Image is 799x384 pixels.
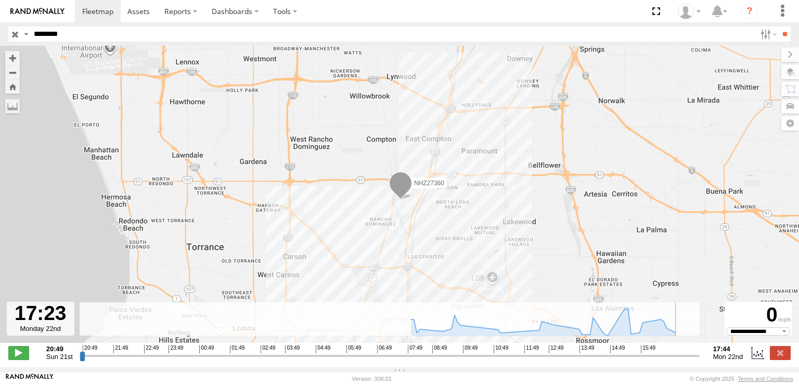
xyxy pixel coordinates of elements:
span: 09:49 [463,345,478,353]
span: 20:49 [83,345,97,353]
span: 05:49 [346,345,361,353]
a: Terms and Conditions [738,376,793,382]
i: ? [741,3,758,20]
label: Play/Stop [8,346,29,360]
span: 12:49 [549,345,563,353]
strong: 17:44 [713,345,743,353]
label: Search Query [22,27,30,42]
span: 22:49 [144,345,159,353]
img: rand-logo.svg [10,8,65,15]
span: 15:49 [641,345,655,353]
span: NHZ27360 [414,180,444,187]
div: Version: 308.01 [352,376,392,382]
div: Zulema McIntosch [674,4,704,19]
span: 10:49 [494,345,508,353]
label: Close [770,346,791,360]
a: Visit our Website [6,374,54,384]
div: © Copyright 2025 - [690,376,793,382]
button: Zoom Home [5,80,20,94]
span: 14:49 [610,345,625,353]
label: Search Filter Options [756,27,779,42]
label: Measure [5,99,20,113]
label: Map Settings [781,116,799,131]
span: 00:49 [199,345,214,353]
span: 08:49 [432,345,447,353]
span: Sun 21st Sep 2025 [46,353,73,361]
button: Zoom out [5,65,20,80]
span: 04:49 [316,345,330,353]
span: 23:49 [169,345,183,353]
span: 07:49 [408,345,422,353]
strong: 20:49 [46,345,73,353]
span: 06:49 [377,345,392,353]
span: 13:49 [579,345,594,353]
div: 0 [726,303,791,327]
span: 02:49 [261,345,275,353]
span: 11:49 [524,345,539,353]
span: Mon 22nd Sep 2025 [713,353,743,361]
span: 03:49 [285,345,300,353]
button: Zoom in [5,51,20,65]
span: 01:49 [230,345,244,353]
span: 21:49 [113,345,128,353]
